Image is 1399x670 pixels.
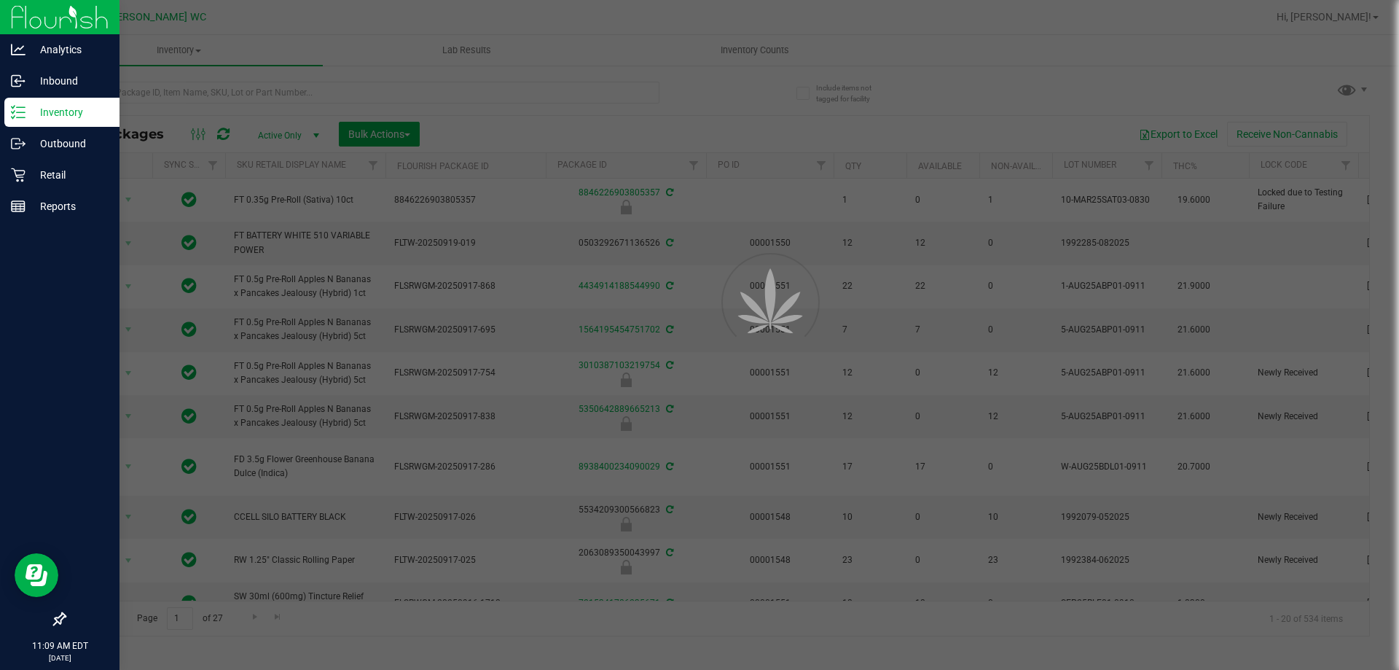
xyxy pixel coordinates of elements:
p: Retail [26,166,113,184]
p: [DATE] [7,653,113,663]
inline-svg: Retail [11,168,26,182]
p: Analytics [26,41,113,58]
inline-svg: Inventory [11,105,26,120]
p: 11:09 AM EDT [7,639,113,653]
inline-svg: Reports [11,199,26,214]
p: Outbound [26,135,113,152]
p: Inventory [26,104,113,121]
iframe: Resource center [15,553,58,597]
p: Inbound [26,72,113,90]
p: Reports [26,198,113,215]
inline-svg: Analytics [11,42,26,57]
inline-svg: Outbound [11,136,26,151]
inline-svg: Inbound [11,74,26,88]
